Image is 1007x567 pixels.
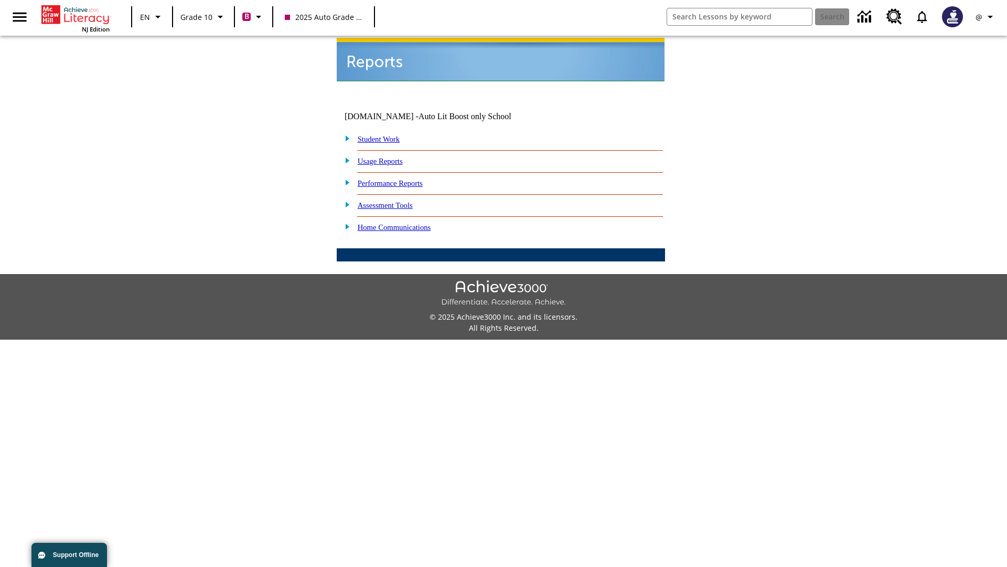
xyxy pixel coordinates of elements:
[176,7,231,26] button: Grade: Grade 10, Select a grade
[880,3,908,31] a: Resource Center, Will open in new tab
[244,10,249,23] span: B
[140,12,150,23] span: EN
[976,12,982,23] span: @
[339,199,350,209] img: plus.gif
[345,112,538,121] td: [DOMAIN_NAME] -
[358,179,423,187] a: Performance Reports
[135,7,169,26] button: Language: EN, Select a language
[358,201,413,209] a: Assessment Tools
[238,7,269,26] button: Boost Class color is violet red. Change class color
[441,280,566,307] img: Achieve3000 Differentiate Accelerate Achieve
[337,38,665,81] img: header
[942,6,963,27] img: Avatar
[908,3,936,30] a: Notifications
[82,25,110,33] span: NJ Edition
[31,543,107,567] button: Support Offline
[53,551,99,559] span: Support Offline
[339,155,350,165] img: plus.gif
[969,7,1003,26] button: Profile/Settings
[285,12,362,23] span: 2025 Auto Grade 10
[419,112,511,121] nobr: Auto Lit Boost only School
[41,3,110,33] div: Home
[4,2,35,33] button: Open side menu
[339,133,350,143] img: plus.gif
[667,8,812,25] input: search field
[180,12,212,23] span: Grade 10
[358,135,400,143] a: Student Work
[851,3,880,31] a: Data Center
[358,157,403,165] a: Usage Reports
[358,223,431,232] a: Home Communications
[936,3,969,30] button: Select a new avatar
[339,222,350,231] img: plus.gif
[339,177,350,187] img: plus.gif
